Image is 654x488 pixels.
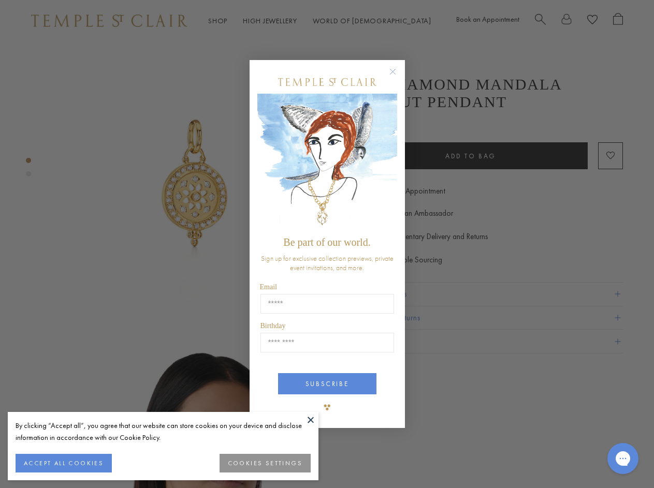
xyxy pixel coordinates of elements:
[260,294,394,314] input: Email
[220,454,311,472] button: COOKIES SETTINGS
[602,439,644,478] iframe: Gorgias live chat messenger
[260,283,277,291] span: Email
[260,322,286,330] span: Birthday
[283,236,370,248] span: Be part of our world.
[278,373,376,394] button: SUBSCRIBE
[317,397,338,418] img: TSC
[257,94,397,232] img: c4a9eb12-d91a-4d4a-8ee0-386386f4f338.jpeg
[391,70,404,83] button: Close dialog
[261,254,394,272] span: Sign up for exclusive collection previews, private event invitations, and more.
[278,78,376,86] img: Temple St. Clair
[16,454,112,472] button: ACCEPT ALL COOKIES
[16,420,311,443] div: By clicking “Accept all”, you agree that our website can store cookies on your device and disclos...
